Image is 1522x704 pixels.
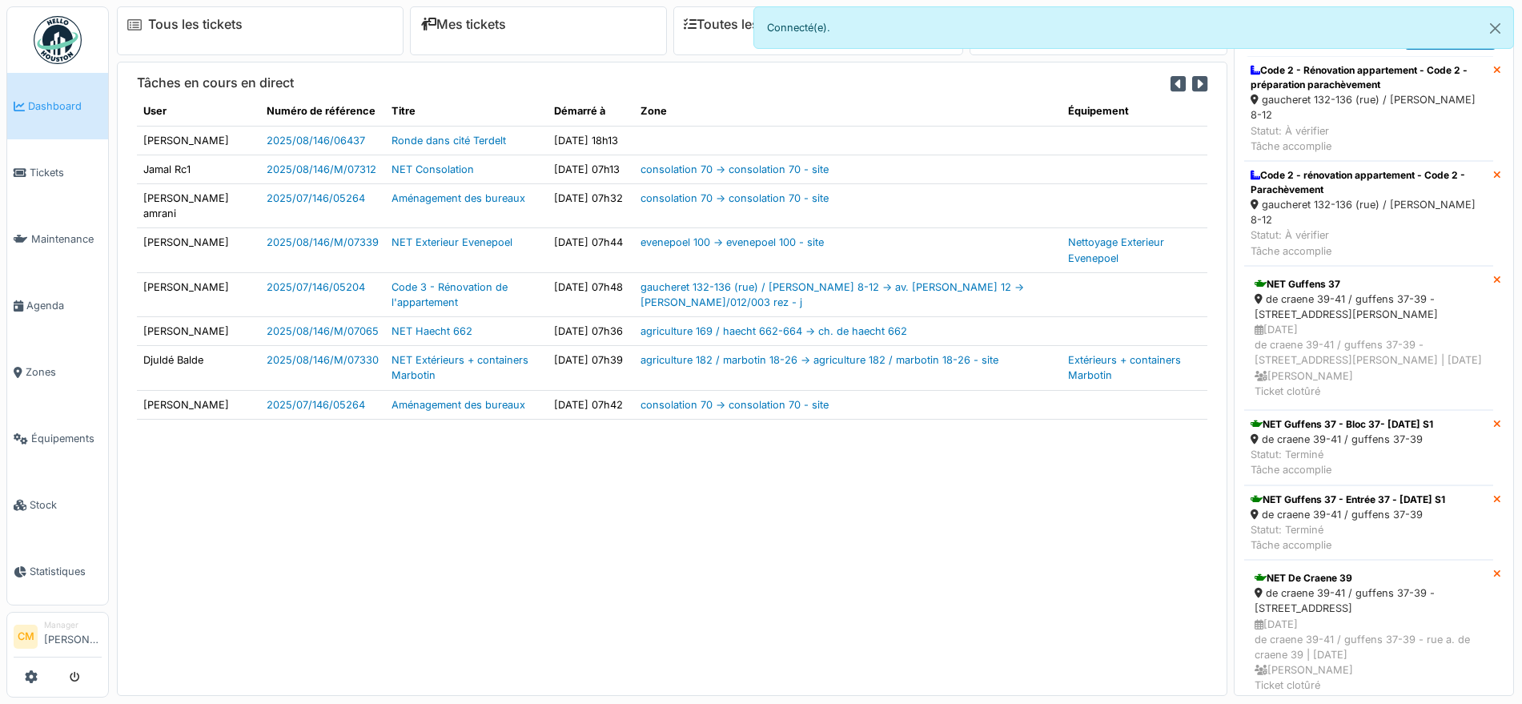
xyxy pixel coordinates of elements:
[143,105,167,117] span: translation missing: fr.shared.user
[1244,266,1493,410] a: NET Guffens 37 de craene 39-41 / guffens 37-39 - [STREET_ADDRESS][PERSON_NAME] [DATE]de craene 39...
[137,317,260,346] td: [PERSON_NAME]
[1068,354,1181,381] a: Extérieurs + containers Marbotin
[137,346,260,390] td: Djuldé Balde
[1068,236,1164,263] a: Nettoyage Exterieur Evenepoel
[14,625,38,649] li: CM
[1251,432,1433,447] div: de craene 39-41 / guffens 37-39
[1255,322,1483,399] div: [DATE] de craene 39-41 / guffens 37-39 - [STREET_ADDRESS][PERSON_NAME] | [DATE] [PERSON_NAME] Tic...
[1244,560,1493,704] a: NET De Craene 39 de craene 39-41 / guffens 37-39 - [STREET_ADDRESS] [DATE]de craene 39-41 / guffe...
[7,405,108,472] a: Équipements
[641,399,829,411] a: consolation 70 -> consolation 70 - site
[420,17,506,32] a: Mes tickets
[392,354,528,381] a: NET Extérieurs + containers Marbotin
[34,16,82,64] img: Badge_color-CXgf-gQk.svg
[267,325,379,337] a: 2025/08/146/M/07065
[1251,63,1487,92] div: Code 2 - Rénovation appartement - Code 2 - préparation parachèvement
[267,236,379,248] a: 2025/08/146/M/07339
[753,6,1515,49] div: Connecté(e).
[137,155,260,183] td: Jamal Rc1
[392,163,474,175] a: NET Consolation
[44,619,102,631] div: Manager
[14,619,102,658] a: CM Manager[PERSON_NAME]
[137,272,260,316] td: [PERSON_NAME]
[548,272,634,316] td: [DATE] 07h48
[260,97,385,126] th: Numéro de référence
[1255,617,1483,694] div: [DATE] de craene 39-41 / guffens 37-39 - rue a. de craene 39 | [DATE] [PERSON_NAME] Ticket clotûré
[641,281,1024,308] a: gaucheret 132-136 (rue) / [PERSON_NAME] 8-12 -> av. [PERSON_NAME] 12 -> [PERSON_NAME]/012/003 rez...
[7,472,108,538] a: Stock
[31,431,102,446] span: Équipements
[641,192,829,204] a: consolation 70 -> consolation 70 - site
[30,564,102,579] span: Statistiques
[385,97,548,126] th: Titre
[31,231,102,247] span: Maintenance
[26,298,102,313] span: Agenda
[44,619,102,654] li: [PERSON_NAME]
[641,163,829,175] a: consolation 70 -> consolation 70 - site
[392,281,508,308] a: Code 3 - Rénovation de l'appartement
[548,317,634,346] td: [DATE] 07h36
[1251,522,1445,553] div: Statut: Terminé Tâche accomplie
[267,192,365,204] a: 2025/07/146/05264
[1062,97,1207,126] th: Équipement
[548,390,634,419] td: [DATE] 07h42
[1244,485,1493,561] a: NET Guffens 37 - Entrée 37 - [DATE] S1 de craene 39-41 / guffens 37-39 Statut: TerminéTâche accom...
[1251,197,1487,227] div: gaucheret 132-136 (rue) / [PERSON_NAME] 8-12
[548,346,634,390] td: [DATE] 07h39
[1255,292,1483,322] div: de craene 39-41 / guffens 37-39 - [STREET_ADDRESS][PERSON_NAME]
[548,126,634,155] td: [DATE] 18h13
[137,75,294,91] h6: Tâches en cours en direct
[1251,168,1487,197] div: Code 2 - rénovation appartement - Code 2 - Parachèvement
[392,325,472,337] a: NET Haecht 662
[7,538,108,605] a: Statistiques
[137,228,260,272] td: [PERSON_NAME]
[30,165,102,180] span: Tickets
[7,139,108,206] a: Tickets
[26,364,102,380] span: Zones
[1251,227,1487,258] div: Statut: À vérifier Tâche accomplie
[1477,7,1513,50] button: Close
[392,236,512,248] a: NET Exterieur Evenepoel
[548,183,634,227] td: [DATE] 07h32
[1251,92,1487,123] div: gaucheret 132-136 (rue) / [PERSON_NAME] 8-12
[137,183,260,227] td: [PERSON_NAME] amrani
[267,399,365,411] a: 2025/07/146/05264
[641,236,824,248] a: evenepoel 100 -> evenepoel 100 - site
[1251,123,1487,154] div: Statut: À vérifier Tâche accomplie
[392,192,525,204] a: Aménagement des bureaux
[267,135,365,147] a: 2025/08/146/06437
[7,272,108,339] a: Agenda
[30,497,102,513] span: Stock
[137,390,260,419] td: [PERSON_NAME]
[1251,507,1445,522] div: de craene 39-41 / guffens 37-39
[137,126,260,155] td: [PERSON_NAME]
[1255,571,1483,585] div: NET De Craene 39
[1244,56,1493,161] a: Code 2 - Rénovation appartement - Code 2 - préparation parachèvement gaucheret 132-136 (rue) / [P...
[7,206,108,272] a: Maintenance
[548,228,634,272] td: [DATE] 07h44
[267,281,365,293] a: 2025/07/146/05204
[392,399,525,411] a: Aménagement des bureaux
[1251,493,1445,507] div: NET Guffens 37 - Entrée 37 - [DATE] S1
[641,354,998,366] a: agriculture 182 / marbotin 18-26 -> agriculture 182 / marbotin 18-26 - site
[1244,161,1493,266] a: Code 2 - rénovation appartement - Code 2 - Parachèvement gaucheret 132-136 (rue) / [PERSON_NAME] ...
[1255,277,1483,292] div: NET Guffens 37
[548,97,634,126] th: Démarré à
[7,73,108,139] a: Dashboard
[267,163,376,175] a: 2025/08/146/M/07312
[148,17,243,32] a: Tous les tickets
[684,17,803,32] a: Toutes les tâches
[634,97,1062,126] th: Zone
[1251,417,1433,432] div: NET Guffens 37 - Bloc 37- [DATE] S1
[267,354,379,366] a: 2025/08/146/M/07330
[7,339,108,405] a: Zones
[1251,447,1433,477] div: Statut: Terminé Tâche accomplie
[548,155,634,183] td: [DATE] 07h13
[1255,585,1483,616] div: de craene 39-41 / guffens 37-39 - [STREET_ADDRESS]
[392,135,506,147] a: Ronde dans cité Terdelt
[28,99,102,114] span: Dashboard
[641,325,907,337] a: agriculture 169 / haecht 662-664 -> ch. de haecht 662
[1244,410,1493,485] a: NET Guffens 37 - Bloc 37- [DATE] S1 de craene 39-41 / guffens 37-39 Statut: TerminéTâche accomplie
